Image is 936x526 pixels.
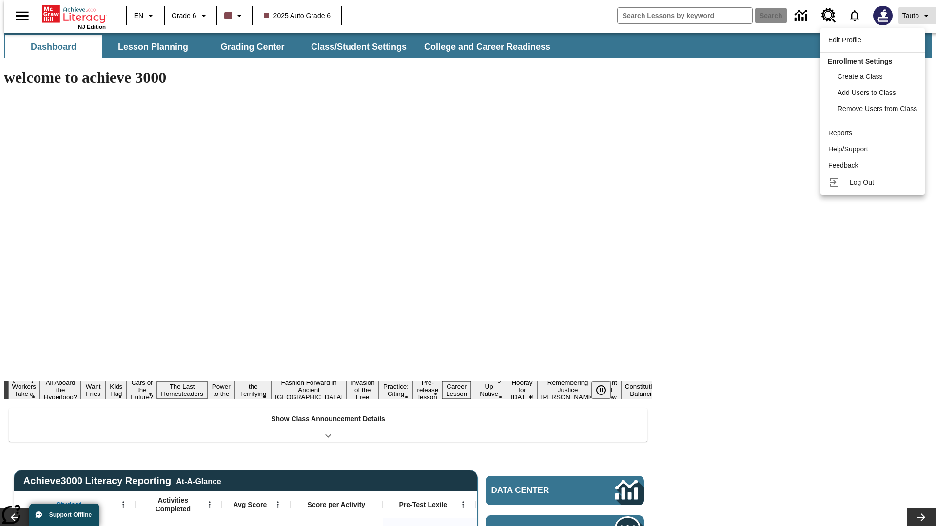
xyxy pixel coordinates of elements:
span: Feedback [828,161,858,169]
span: Help/Support [828,145,868,153]
span: Edit Profile [828,36,861,44]
span: Create a Class [838,73,883,80]
span: Enrollment Settings [828,57,892,65]
span: Log Out [850,178,874,186]
span: Add Users to Class [838,89,896,96]
span: Remove Users from Class [838,105,917,113]
span: Reports [828,129,852,137]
